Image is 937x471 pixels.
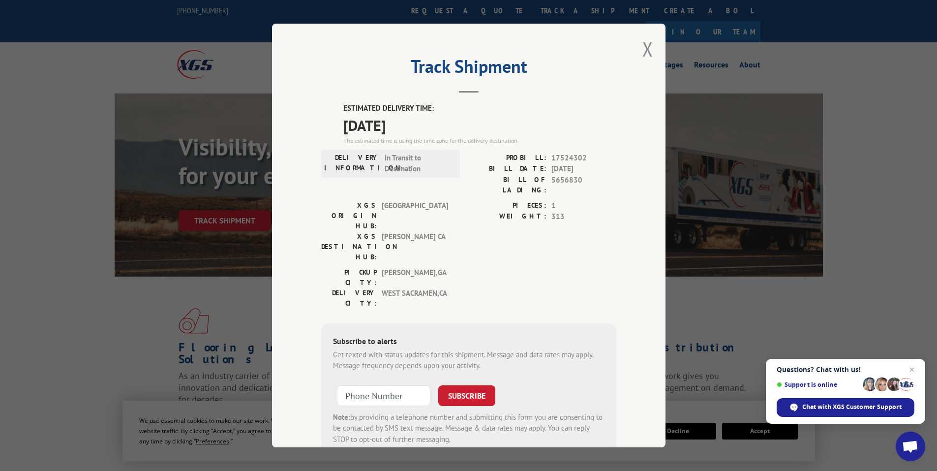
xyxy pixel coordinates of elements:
div: Get texted with status updates for this shipment. Message and data rates may apply. Message frequ... [333,349,605,371]
input: Phone Number [337,385,430,406]
label: BILL OF LADING: [469,174,546,195]
label: PIECES: [469,200,546,211]
span: In Transit to Destination [385,152,451,174]
label: XGS ORIGIN HUB: [321,200,377,231]
label: DELIVERY CITY: [321,287,377,308]
label: PROBILL: [469,152,546,163]
button: SUBSCRIBE [438,385,495,406]
div: by providing a telephone number and submitting this form you are consenting to be contacted by SM... [333,411,605,445]
span: 313 [551,211,616,222]
span: 1 [551,200,616,211]
span: [PERSON_NAME] , GA [382,267,448,287]
div: Subscribe to alerts [333,335,605,349]
span: Close chat [906,364,918,376]
h2: Track Shipment [321,60,616,78]
label: DELIVERY INFORMATION: [324,152,380,174]
span: Support is online [777,381,859,388]
label: PICKUP CITY: [321,267,377,287]
button: Close modal [642,36,653,62]
span: [DATE] [551,163,616,175]
span: Chat with XGS Customer Support [802,403,902,411]
span: 17524302 [551,152,616,163]
label: BILL DATE: [469,163,546,175]
span: 5656830 [551,174,616,195]
label: ESTIMATED DELIVERY TIME: [343,103,616,114]
span: WEST SACRAMEN , CA [382,287,448,308]
label: XGS DESTINATION HUB: [321,231,377,262]
div: Open chat [896,432,925,461]
div: The estimated time is using the time zone for the delivery destination. [343,136,616,145]
span: [PERSON_NAME] CA [382,231,448,262]
div: Chat with XGS Customer Support [777,398,914,417]
span: [DATE] [343,114,616,136]
strong: Note: [333,412,350,421]
label: WEIGHT: [469,211,546,222]
span: Questions? Chat with us! [777,366,914,374]
span: [GEOGRAPHIC_DATA] [382,200,448,231]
